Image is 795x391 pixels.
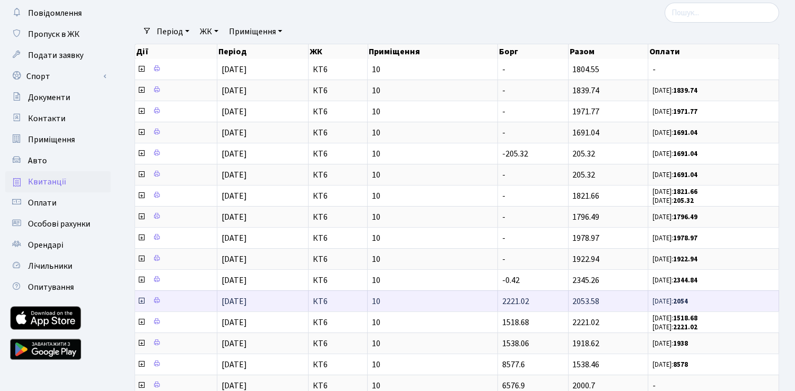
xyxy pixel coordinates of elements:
span: 10 [372,360,493,369]
span: Пропуск в ЖК [28,28,80,40]
span: 205.32 [573,169,596,181]
span: 8577.6 [502,359,525,370]
span: Оплати [28,197,56,209]
small: [DATE]: [653,297,688,306]
span: 10 [372,65,493,74]
span: [DATE] [222,317,247,328]
span: КТ6 [313,276,363,285]
small: [DATE]: [653,187,697,197]
small: [DATE]: [653,255,697,264]
span: - [502,211,505,223]
span: Контакти [28,113,65,124]
span: 1518.68 [502,317,529,328]
span: [DATE] [222,232,247,244]
span: [DATE] [222,85,247,96]
span: 10 [372,107,493,116]
span: Лічильники [28,260,72,272]
span: 10 [372,150,493,158]
th: Період [217,44,309,59]
small: [DATE]: [653,322,697,332]
span: - [502,190,505,202]
span: - [653,65,774,74]
span: -0.42 [502,275,520,286]
span: 2345.26 [573,275,600,286]
b: 8578 [673,360,688,369]
span: 10 [372,318,493,327]
span: 2221.02 [502,296,529,307]
a: Авто [5,150,111,171]
th: ЖК [309,44,368,59]
span: [DATE] [222,190,247,202]
span: - [502,85,505,96]
b: 2054 [673,297,688,306]
span: Приміщення [28,134,75,145]
small: [DATE]: [653,233,697,243]
a: ЖК [196,23,223,41]
b: 2344.84 [673,276,697,285]
a: Оплати [5,192,111,213]
span: Авто [28,155,47,167]
span: 1538.46 [573,359,600,370]
span: 10 [372,129,493,137]
small: [DATE]: [653,196,694,206]
th: Приміщення [368,44,498,59]
b: 2221.02 [673,322,697,332]
span: - [502,253,505,265]
th: Оплати [648,44,779,59]
b: 1518.68 [673,314,697,323]
span: [DATE] [222,64,247,75]
th: Дії [135,44,217,59]
span: [DATE] [222,338,247,349]
span: [DATE] [222,211,247,223]
span: - [502,64,505,75]
span: КТ6 [313,192,363,200]
b: 205.32 [673,196,694,206]
b: 1691.04 [673,128,697,138]
a: Спорт [5,66,111,87]
span: - [502,169,505,181]
span: [DATE] [222,275,247,286]
small: [DATE]: [653,276,697,285]
a: Подати заявку [5,45,111,66]
span: КТ6 [313,318,363,327]
span: [DATE] [222,169,247,181]
span: 2053.58 [573,296,600,307]
b: 1691.04 [673,170,697,180]
span: КТ6 [313,360,363,369]
span: 1796.49 [573,211,600,223]
span: 1839.74 [573,85,600,96]
span: 10 [372,276,493,285]
span: КТ6 [313,255,363,263]
span: КТ6 [313,234,363,242]
th: Разом [569,44,648,59]
small: [DATE]: [653,360,688,369]
span: [DATE] [222,127,247,139]
span: 1821.66 [573,190,600,202]
span: 10 [372,234,493,242]
span: 10 [372,297,493,306]
b: 1691.04 [673,149,697,159]
span: [DATE] [222,106,247,118]
input: Пошук... [665,3,779,23]
span: 10 [372,213,493,221]
span: - [653,382,774,390]
b: 1978.97 [673,233,697,243]
span: Особові рахунки [28,218,90,230]
span: 1978.97 [573,232,600,244]
span: [DATE] [222,296,247,307]
span: 2221.02 [573,317,600,328]
span: 10 [372,192,493,200]
span: 10 [372,86,493,95]
span: Документи [28,92,70,103]
span: КТ6 [313,297,363,306]
a: Квитанції [5,171,111,192]
span: -205.32 [502,148,528,160]
a: Приміщення [5,129,111,150]
a: Контакти [5,108,111,129]
a: Пропуск в ЖК [5,24,111,45]
span: КТ6 [313,86,363,95]
a: Опитування [5,277,111,298]
span: КТ6 [313,213,363,221]
span: Подати заявку [28,50,83,61]
span: 1804.55 [573,64,600,75]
